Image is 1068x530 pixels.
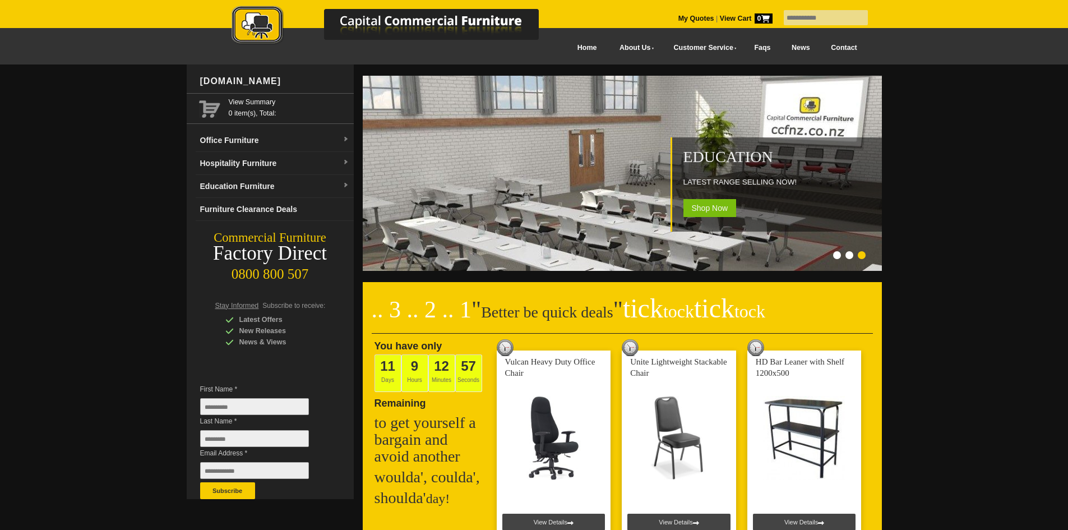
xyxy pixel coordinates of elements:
[229,96,349,108] a: View Summary
[663,301,694,321] span: tock
[201,6,593,47] img: Capital Commercial Furniture Logo
[372,297,472,322] span: .. 3 .. 2 .. 1
[225,314,332,325] div: Latest Offers
[678,15,714,22] a: My Quotes
[858,251,866,259] li: Page dot 3
[201,6,593,50] a: Capital Commercial Furniture Logo
[623,293,765,323] span: tick tick
[720,15,773,22] strong: View Cart
[196,198,354,221] a: Furniture Clearance Deals
[343,159,349,166] img: dropdown
[343,136,349,143] img: dropdown
[375,414,487,465] h2: to get yourself a bargain and avoid another
[196,64,354,98] div: [DOMAIN_NAME]
[200,462,309,479] input: Email Address *
[200,398,309,415] input: First Name *
[225,325,332,337] div: New Releases
[200,416,326,427] span: Last Name *
[200,448,326,459] span: Email Address *
[434,358,449,374] span: 12
[461,358,476,374] span: 57
[343,182,349,189] img: dropdown
[200,482,255,499] button: Subscribe
[196,175,354,198] a: Education Furnituredropdown
[683,199,737,217] span: Shop Now
[471,297,481,322] span: "
[781,35,820,61] a: News
[229,96,349,117] span: 0 item(s), Total:
[411,358,418,374] span: 9
[375,469,487,486] h2: woulda', coulda',
[734,301,765,321] span: tock
[375,393,426,409] span: Remaining
[262,302,325,310] span: Subscribe to receive:
[833,251,841,259] li: Page dot 1
[845,251,853,259] li: Page dot 2
[661,35,743,61] a: Customer Service
[718,15,772,22] a: View Cart0
[401,354,428,392] span: Hours
[375,490,487,507] h2: shoulda'
[196,129,354,152] a: Office Furnituredropdown
[363,76,884,271] img: Education
[607,35,661,61] a: About Us
[375,340,442,352] span: You have only
[187,230,354,246] div: Commercial Furniture
[683,149,876,165] h2: Education
[363,265,884,273] a: Education LATEST RANGE SELLING NOW! Shop Now
[372,300,873,334] h2: Better be quick deals
[455,354,482,392] span: Seconds
[187,246,354,261] div: Factory Direct
[744,35,782,61] a: Faqs
[613,297,765,322] span: "
[375,354,401,392] span: Days
[200,430,309,447] input: Last Name *
[755,13,773,24] span: 0
[196,152,354,175] a: Hospitality Furnituredropdown
[747,339,764,356] img: tick tock deal clock
[820,35,867,61] a: Contact
[497,339,514,356] img: tick tock deal clock
[380,358,395,374] span: 11
[187,261,354,282] div: 0800 800 507
[225,337,332,348] div: News & Views
[622,339,639,356] img: tick tock deal clock
[426,491,450,506] span: day!
[683,177,876,188] p: LATEST RANGE SELLING NOW!
[200,384,326,395] span: First Name *
[428,354,455,392] span: Minutes
[215,302,259,310] span: Stay Informed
